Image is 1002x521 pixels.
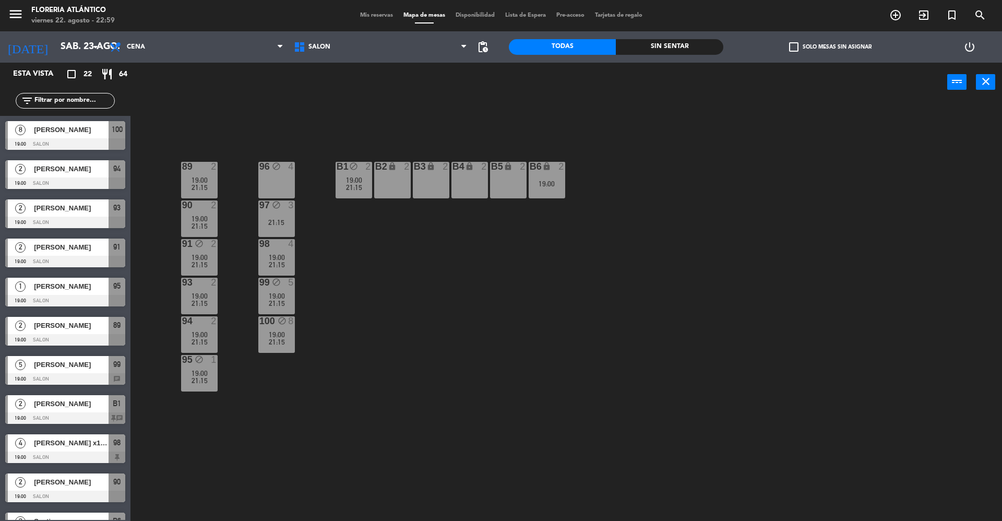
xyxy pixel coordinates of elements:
i: lock [542,162,551,171]
div: 2 [558,162,565,171]
div: 99 [259,278,260,287]
span: [PERSON_NAME] x18 20:30hs [34,437,109,448]
button: menu [8,6,23,26]
button: close [976,74,995,90]
span: 4 [15,438,26,448]
span: SALON [308,43,330,51]
div: 100 [259,316,260,326]
i: block [272,162,281,171]
div: 5 [288,278,294,287]
span: [PERSON_NAME] [34,359,109,370]
i: crop_square [65,68,78,80]
div: 2 [211,162,217,171]
span: 19:00 [192,253,208,262]
span: Mapa de mesas [398,13,450,18]
div: 8 [288,316,294,326]
span: 21:15 [269,299,285,307]
input: Filtrar por nombre... [33,95,114,106]
span: 21:15 [192,338,208,346]
i: block [349,162,358,171]
span: 19:00 [192,292,208,300]
div: 4 [288,162,294,171]
span: [PERSON_NAME] [34,320,109,331]
span: 21:15 [192,260,208,269]
div: 19:00 [529,180,565,187]
span: Cena [127,43,145,51]
i: block [195,355,204,364]
span: 93 [113,202,121,214]
span: 99 [113,358,121,371]
div: 96 [259,162,260,171]
span: 91 [113,241,121,253]
div: Esta vista [5,68,75,80]
div: 2 [404,162,410,171]
i: block [272,278,281,287]
div: 21:15 [258,219,295,226]
span: check_box_outline_blank [789,42,798,52]
span: 21:15 [269,260,285,269]
i: block [195,239,204,248]
div: 89 [182,162,183,171]
span: 19:00 [192,330,208,339]
span: 21:15 [192,222,208,230]
div: 2 [211,316,217,326]
i: exit_to_app [917,9,930,21]
div: 97 [259,200,260,210]
i: turned_in_not [946,9,958,21]
span: 90 [113,476,121,488]
i: lock [504,162,512,171]
span: 19:00 [192,215,208,223]
span: Lista de Espera [500,13,551,18]
button: power_input [947,74,967,90]
span: 19:00 [269,253,285,262]
span: [PERSON_NAME] [34,281,109,292]
div: 91 [182,239,183,248]
span: Tarjetas de regalo [590,13,648,18]
div: Sin sentar [616,39,723,55]
i: restaurant [101,68,113,80]
div: Todas [509,39,616,55]
span: 21:15 [192,376,208,385]
div: 2 [520,162,526,171]
span: 89 [113,319,121,331]
span: 64 [119,68,127,80]
i: search [974,9,986,21]
div: 4 [288,239,294,248]
span: pending_actions [476,41,489,53]
span: 98 [113,436,121,449]
i: add_circle_outline [889,9,902,21]
span: [PERSON_NAME] [34,124,109,135]
span: 19:00 [269,330,285,339]
div: 98 [259,239,260,248]
div: 3 [288,200,294,210]
div: 2 [481,162,487,171]
i: menu [8,6,23,22]
span: 22 [83,68,92,80]
span: 5 [15,360,26,370]
span: 95 [113,280,121,292]
span: B1 [113,397,121,410]
span: 21:15 [192,299,208,307]
span: 19:00 [192,369,208,377]
span: [PERSON_NAME] [34,163,109,174]
span: [PERSON_NAME] [34,477,109,488]
i: lock [465,162,474,171]
span: 19:00 [192,176,208,184]
span: 21:15 [192,183,208,192]
span: 2 [15,399,26,409]
span: [PERSON_NAME] [34,203,109,214]
div: 90 [182,200,183,210]
div: viernes 22. agosto - 22:59 [31,16,115,26]
i: power_settings_new [963,41,976,53]
label: Solo mesas sin asignar [789,42,872,52]
div: 93 [182,278,183,287]
span: 2 [15,477,26,488]
i: filter_list [21,94,33,107]
i: power_input [951,75,963,88]
div: B4 [452,162,453,171]
span: Mis reservas [355,13,398,18]
span: [PERSON_NAME] [34,242,109,253]
div: 2 [211,239,217,248]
